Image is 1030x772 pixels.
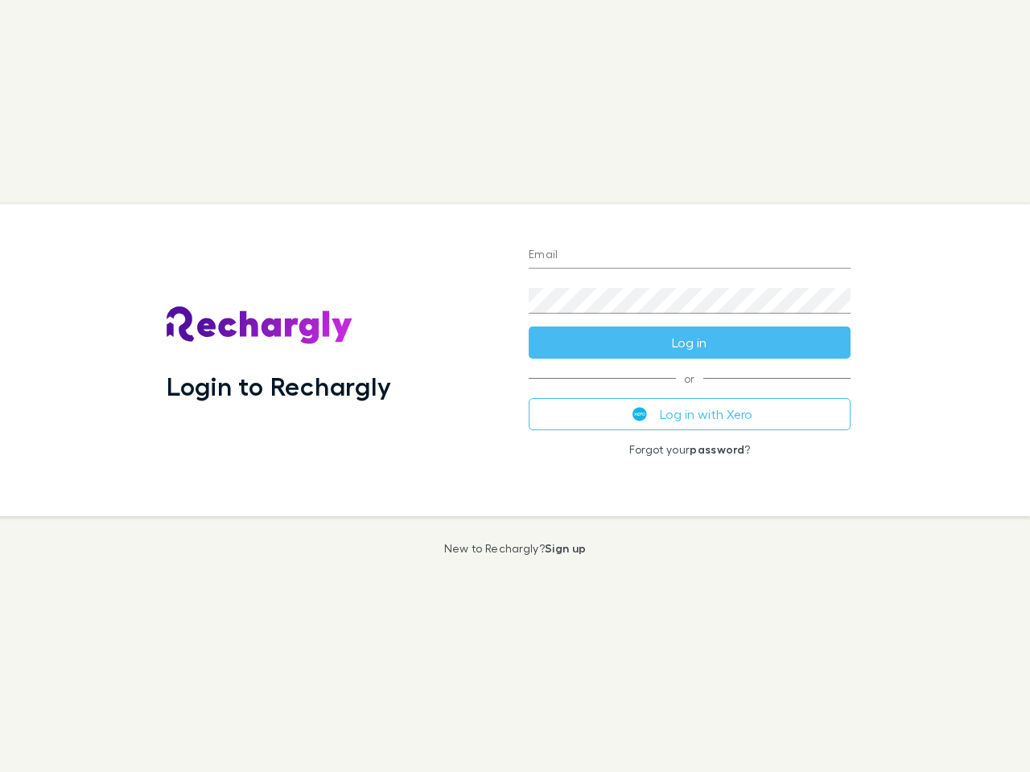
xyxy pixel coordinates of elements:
p: New to Rechargly? [444,542,587,555]
a: password [690,442,744,456]
button: Log in with Xero [529,398,851,430]
img: Xero's logo [632,407,647,421]
h1: Login to Rechargly [167,371,391,401]
p: Forgot your ? [529,443,851,456]
a: Sign up [545,541,586,555]
img: Rechargly's Logo [167,306,353,345]
span: or [529,378,851,379]
button: Log in [529,326,851,359]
